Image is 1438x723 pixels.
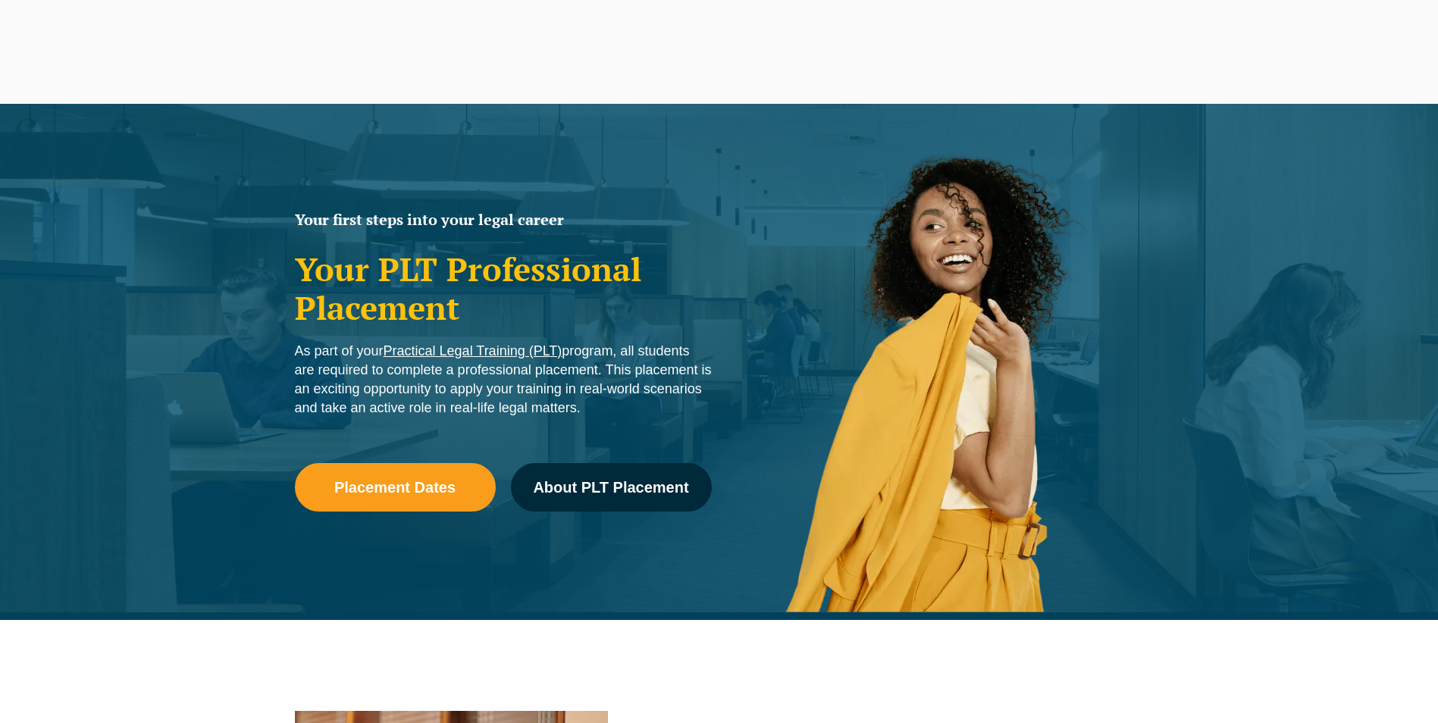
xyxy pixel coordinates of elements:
[511,463,712,512] a: About PLT Placement
[384,343,562,358] a: Practical Legal Training (PLT)
[295,250,712,327] h1: Your PLT Professional Placement
[295,212,712,227] h2: Your first steps into your legal career
[533,480,688,495] span: About PLT Placement
[334,480,456,495] span: Placement Dates
[295,343,712,415] span: As part of your program, all students are required to complete a professional placement. This pla...
[295,463,496,512] a: Placement Dates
